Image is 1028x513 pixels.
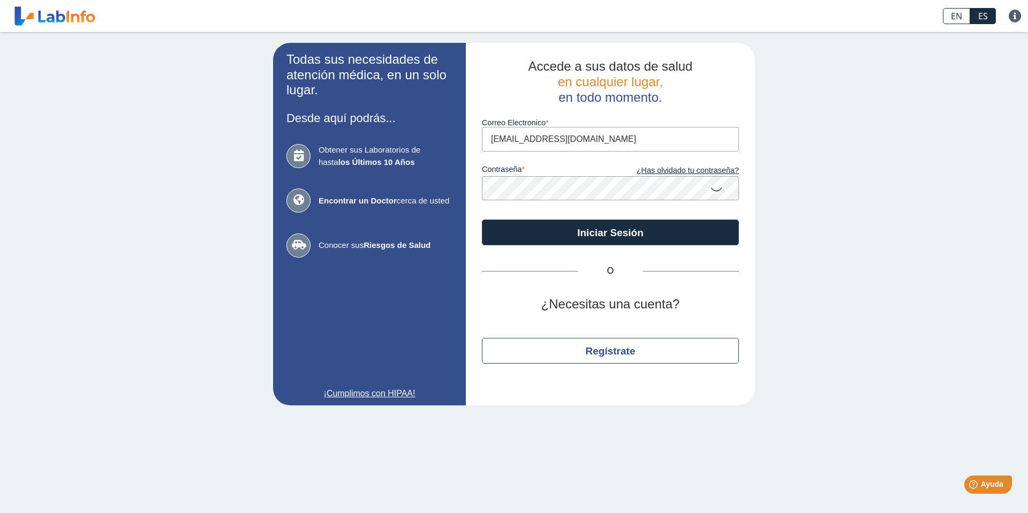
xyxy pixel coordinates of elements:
[610,165,739,177] a: ¿Has olvidado tu contraseña?
[482,338,739,364] button: Regístrate
[558,90,662,104] span: en todo momento.
[482,118,739,127] label: Correo Electronico
[970,8,996,24] a: ES
[286,387,452,400] a: ¡Cumplimos con HIPAA!
[319,196,397,205] b: Encontrar un Doctor
[364,240,430,250] b: Riesgos de Salud
[933,471,1016,501] iframe: Help widget launcher
[319,239,452,252] span: Conocer sus
[482,220,739,245] button: Iniciar Sesión
[286,52,452,98] h2: Todas sus necesidades de atención médica, en un solo lugar.
[943,8,970,24] a: EN
[528,59,693,73] span: Accede a sus datos de salud
[482,297,739,312] h2: ¿Necesitas una cuenta?
[578,265,642,277] span: O
[482,165,610,177] label: contraseña
[338,157,415,167] b: los Últimos 10 Años
[286,111,452,125] h3: Desde aquí podrás...
[319,195,452,207] span: cerca de usted
[319,144,452,168] span: Obtener sus Laboratorios de hasta
[558,74,663,89] span: en cualquier lugar,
